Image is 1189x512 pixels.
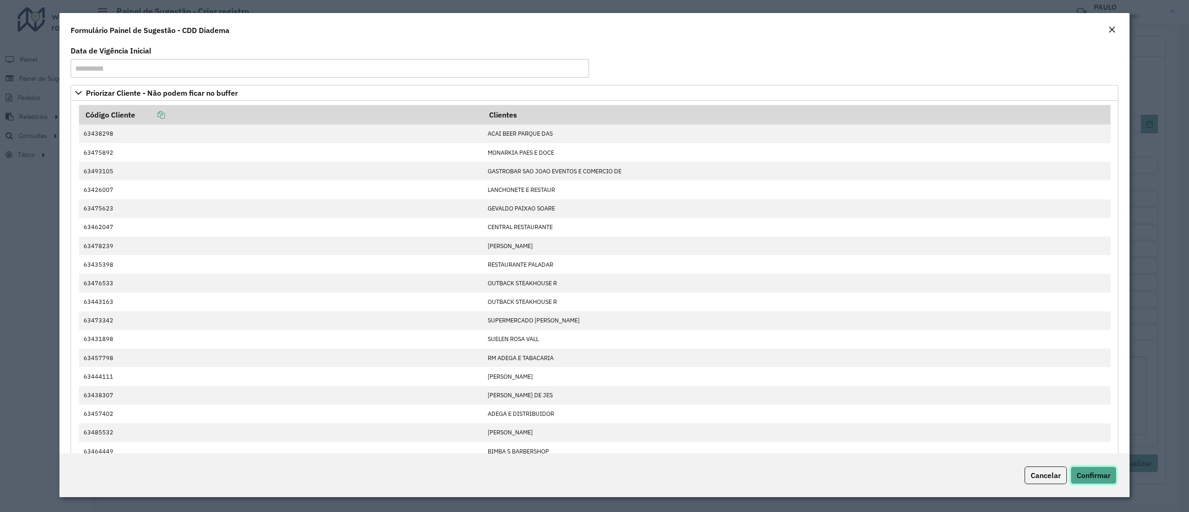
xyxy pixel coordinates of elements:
td: 63473342 [79,311,483,330]
td: OUTBACK STEAKHOUSE R [483,274,1110,292]
em: Fechar [1108,26,1116,33]
td: RESTAURANTE PALADAR [483,255,1110,274]
td: [PERSON_NAME] [483,423,1110,442]
th: Código Cliente [79,105,483,125]
td: [PERSON_NAME] [483,236,1110,255]
th: Clientes [483,105,1110,125]
td: 63475892 [79,143,483,162]
span: Priorizar Cliente - Não podem ficar no buffer [86,89,238,97]
a: Priorizar Cliente - Não podem ficar no buffer [71,85,1118,101]
td: SUELEN ROSA VALL [483,330,1110,348]
td: SUPERMERCADO [PERSON_NAME] [483,311,1110,330]
button: Confirmar [1071,466,1117,484]
td: CENTRAL RESTAURANTE [483,218,1110,236]
label: Data de Vigência Inicial [71,45,151,56]
td: LANCHONETE E RESTAUR [483,180,1110,199]
td: [PERSON_NAME] DE JES [483,386,1110,405]
td: RM ADEGA E TABACARIA [483,348,1110,367]
td: GASTROBAR SAO JOAO EVENTOS E COMERCIO DE [483,162,1110,180]
td: 63478239 [79,236,483,255]
td: 63475623 [79,199,483,218]
td: MONARKIA PAES E DOCE [483,143,1110,162]
td: 63438307 [79,386,483,405]
span: Confirmar [1077,471,1111,480]
td: [PERSON_NAME] [483,367,1110,386]
td: 63431898 [79,330,483,348]
button: Cancelar [1025,466,1067,484]
td: BIMBA S BARBERSHOP [483,442,1110,460]
td: ACAI BEER PARQUE DAS [483,125,1110,143]
td: 63435398 [79,255,483,274]
td: 63485532 [79,423,483,442]
td: 63493105 [79,162,483,180]
a: Copiar [135,110,165,119]
td: ADEGA E DISTRIBUIDOR [483,405,1110,423]
td: 63457798 [79,348,483,367]
td: 63464449 [79,442,483,460]
td: OUTBACK STEAKHOUSE R [483,293,1110,311]
td: 63444111 [79,367,483,386]
td: 63443163 [79,293,483,311]
h4: Formulário Painel de Sugestão - CDD Diadema [71,25,229,36]
td: 63476533 [79,274,483,292]
td: 63438298 [79,125,483,143]
td: 63457402 [79,405,483,423]
td: 63426007 [79,180,483,199]
td: 63462047 [79,218,483,236]
button: Close [1105,24,1118,36]
td: GEVALDO PAIXAO SOARE [483,199,1110,218]
span: Cancelar [1031,471,1061,480]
